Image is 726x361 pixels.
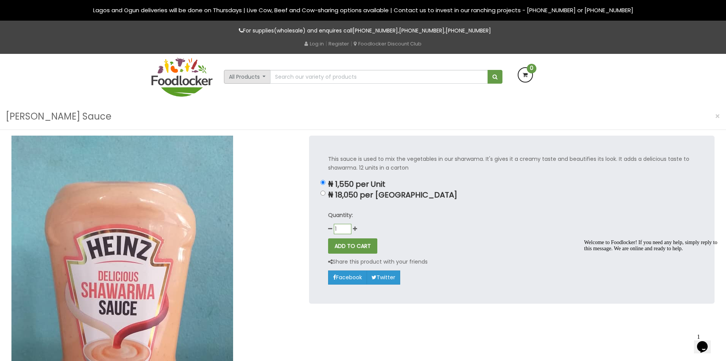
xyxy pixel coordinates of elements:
a: Twitter [367,270,400,284]
button: Close [711,108,724,124]
span: | [351,40,352,47]
span: × [715,111,720,122]
p: ₦ 1,550 per Unit [328,180,695,189]
h3: [PERSON_NAME] Sauce [6,109,111,124]
a: Register [328,40,349,47]
a: Log in [304,40,324,47]
span: 0 [527,64,536,73]
input: Search our variety of products [270,70,488,84]
span: | [325,40,327,47]
input: ₦ 18,050 per [GEOGRAPHIC_DATA] [320,191,325,196]
iframe: chat widget [581,236,718,327]
a: [PHONE_NUMBER] [399,27,444,34]
a: [PHONE_NUMBER] [353,27,398,34]
span: Welcome to Foodlocker! If you need any help, simply reply to this message. We are online and read... [3,3,136,15]
iframe: chat widget [694,330,718,353]
a: Facebook [328,270,367,284]
div: Welcome to Foodlocker! If you need any help, simply reply to this message. We are online and read... [3,3,140,15]
img: FoodLocker [151,58,212,97]
p: ₦ 18,050 per [GEOGRAPHIC_DATA] [328,191,695,199]
p: For supplies(wholesale) and enquires call , , [151,26,575,35]
a: Foodlocker Discount Club [354,40,422,47]
input: ₦ 1,550 per Unit [320,180,325,185]
span: Lagos and Ogun deliveries will be done on Thursdays | Live Cow, Beef and Cow-sharing options avai... [93,6,633,14]
button: ADD TO CART [328,238,377,254]
p: Share this product with your friends [328,257,428,266]
strong: Quantity: [328,211,353,219]
a: [PHONE_NUMBER] [446,27,491,34]
p: This sauce is used to mix the vegetables in our sharwama. It's gives it a creamy taste and beauti... [328,155,695,172]
button: All Products [224,70,271,84]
